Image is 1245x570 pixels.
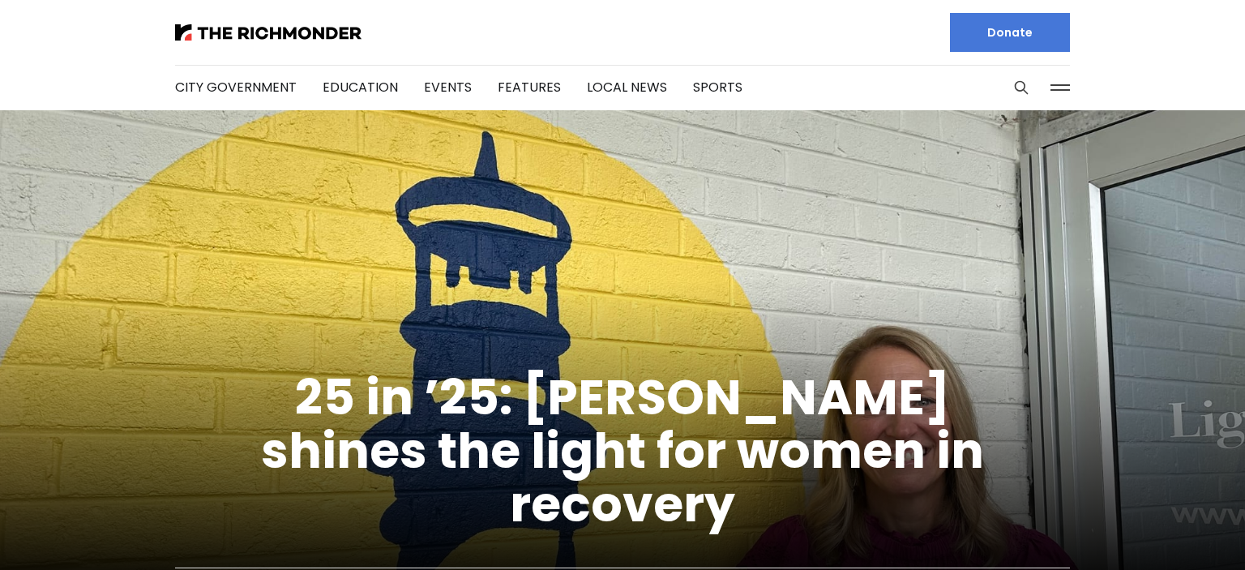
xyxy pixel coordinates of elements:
[1108,491,1245,570] iframe: portal-trigger
[950,13,1070,52] a: Donate
[175,24,362,41] img: The Richmonder
[1009,75,1033,100] button: Search this site
[693,78,742,96] a: Sports
[261,363,984,538] a: 25 in ’25: [PERSON_NAME] shines the light for women in recovery
[587,78,667,96] a: Local News
[323,78,398,96] a: Education
[498,78,561,96] a: Features
[175,78,297,96] a: City Government
[424,78,472,96] a: Events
